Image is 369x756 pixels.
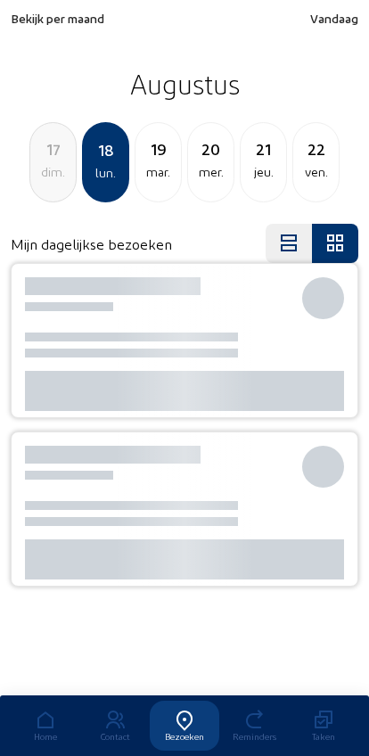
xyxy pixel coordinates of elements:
div: mar. [135,161,181,183]
div: Home [11,731,80,742]
span: Vandaag [310,11,358,26]
div: Bezoeken [150,731,219,742]
div: 19 [135,136,181,161]
h4: Mijn dagelijkse bezoeken [11,235,172,252]
div: jeu. [241,161,286,183]
div: dim. [30,161,76,183]
div: ven. [293,161,339,183]
h2: Augustus [11,62,358,106]
a: Bezoeken [150,701,219,751]
div: 21 [241,136,286,161]
div: Reminders [219,731,289,742]
a: Home [11,701,80,751]
div: 17 [30,136,76,161]
div: Contact [80,731,150,742]
a: Taken [289,701,358,751]
div: 18 [84,137,127,162]
div: Taken [289,731,358,742]
div: 20 [188,136,234,161]
a: Contact [80,701,150,751]
div: mer. [188,161,234,183]
span: Bekijk per maand [11,11,104,26]
a: Reminders [219,701,289,751]
div: lun. [84,162,127,184]
div: 22 [293,136,339,161]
